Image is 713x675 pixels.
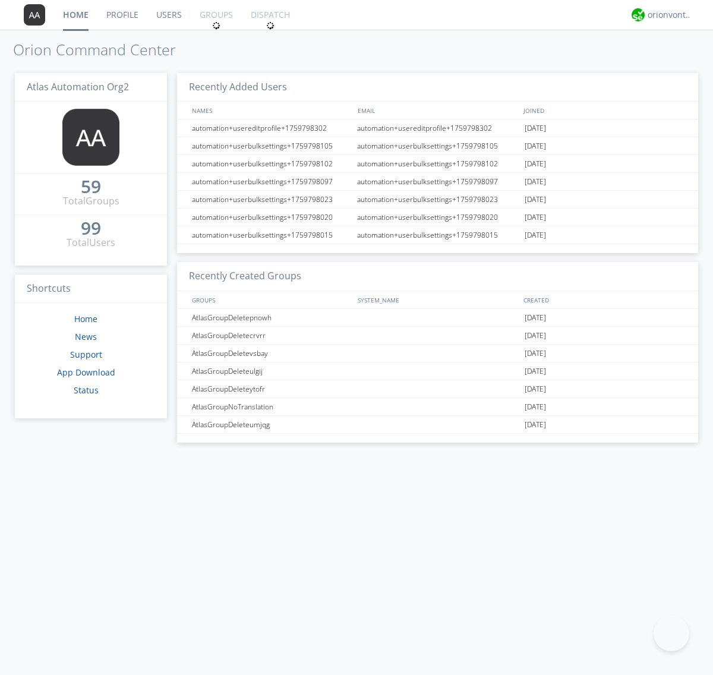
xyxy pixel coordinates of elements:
span: [DATE] [525,209,546,226]
a: 99 [81,222,101,236]
div: automation+userbulksettings+1759798015 [189,226,354,244]
div: 99 [81,222,101,234]
a: News [75,331,97,342]
div: AtlasGroupDeletevsbay [189,345,354,362]
a: automation+usereditprofile+1759798302automation+usereditprofile+1759798302[DATE] [177,119,698,137]
div: automation+userbulksettings+1759798105 [189,137,354,154]
div: automation+userbulksettings+1759798097 [189,173,354,190]
a: Home [74,313,97,324]
div: AtlasGroupNoTranslation [189,398,354,415]
span: [DATE] [525,119,546,137]
div: AtlasGroupDeleteumjqg [189,416,354,433]
a: AtlasGroupDeleteytofr[DATE] [177,380,698,398]
img: 373638.png [62,109,119,166]
img: 373638.png [24,4,45,26]
div: AtlasGroupDeletepnowh [189,309,354,326]
span: [DATE] [525,226,546,244]
div: SYSTEM_NAME [355,291,520,308]
div: automation+userbulksettings+1759798023 [354,191,522,208]
div: automation+userbulksettings+1759798023 [189,191,354,208]
a: automation+userbulksettings+1759798102automation+userbulksettings+1759798102[DATE] [177,155,698,173]
a: automation+userbulksettings+1759798105automation+userbulksettings+1759798105[DATE] [177,137,698,155]
span: [DATE] [525,380,546,398]
div: AtlasGroupDeleteytofr [189,380,354,398]
img: 29d36aed6fa347d5a1537e7736e6aa13 [632,8,645,21]
a: Status [74,384,99,396]
span: [DATE] [525,309,546,327]
span: [DATE] [525,398,546,416]
a: AtlasGroupDeletepnowh[DATE] [177,309,698,327]
span: [DATE] [525,191,546,209]
h3: Recently Created Groups [177,262,698,291]
a: AtlasGroupNoTranslation[DATE] [177,398,698,416]
span: [DATE] [525,345,546,362]
a: automation+userbulksettings+1759798020automation+userbulksettings+1759798020[DATE] [177,209,698,226]
div: automation+userbulksettings+1759798102 [354,155,522,172]
div: CREATED [520,291,687,308]
h3: Shortcuts [15,275,167,304]
div: automation+usereditprofile+1759798302 [354,119,522,137]
a: App Download [57,367,115,378]
div: JOINED [520,102,687,119]
img: spin.svg [212,21,220,30]
a: AtlasGroupDeleteulgij[DATE] [177,362,698,380]
a: automation+userbulksettings+1759798023automation+userbulksettings+1759798023[DATE] [177,191,698,209]
span: Atlas Automation Org2 [27,80,129,93]
div: 59 [81,181,101,193]
a: AtlasGroupDeletevsbay[DATE] [177,345,698,362]
iframe: Toggle Customer Support [654,616,689,651]
div: Total Users [67,236,115,250]
span: [DATE] [525,416,546,434]
a: AtlasGroupDeleteumjqg[DATE] [177,416,698,434]
a: automation+userbulksettings+1759798015automation+userbulksettings+1759798015[DATE] [177,226,698,244]
span: [DATE] [525,173,546,191]
div: GROUPS [189,291,352,308]
span: [DATE] [525,327,546,345]
span: [DATE] [525,155,546,173]
a: automation+userbulksettings+1759798097automation+userbulksettings+1759798097[DATE] [177,173,698,191]
div: EMAIL [355,102,520,119]
div: orionvontas+atlas+automation+org2 [648,9,692,21]
div: AtlasGroupDeletecrvrr [189,327,354,344]
div: automation+userbulksettings+1759798020 [354,209,522,226]
a: Support [70,349,102,360]
a: 59 [81,181,101,194]
a: AtlasGroupDeletecrvrr[DATE] [177,327,698,345]
div: AtlasGroupDeleteulgij [189,362,354,380]
h3: Recently Added Users [177,73,698,102]
div: automation+userbulksettings+1759798020 [189,209,354,226]
img: spin.svg [266,21,275,30]
div: automation+userbulksettings+1759798097 [354,173,522,190]
span: [DATE] [525,362,546,380]
span: [DATE] [525,137,546,155]
div: automation+userbulksettings+1759798102 [189,155,354,172]
div: automation+userbulksettings+1759798015 [354,226,522,244]
div: automation+usereditprofile+1759798302 [189,119,354,137]
div: NAMES [189,102,352,119]
div: automation+userbulksettings+1759798105 [354,137,522,154]
div: Total Groups [63,194,119,208]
